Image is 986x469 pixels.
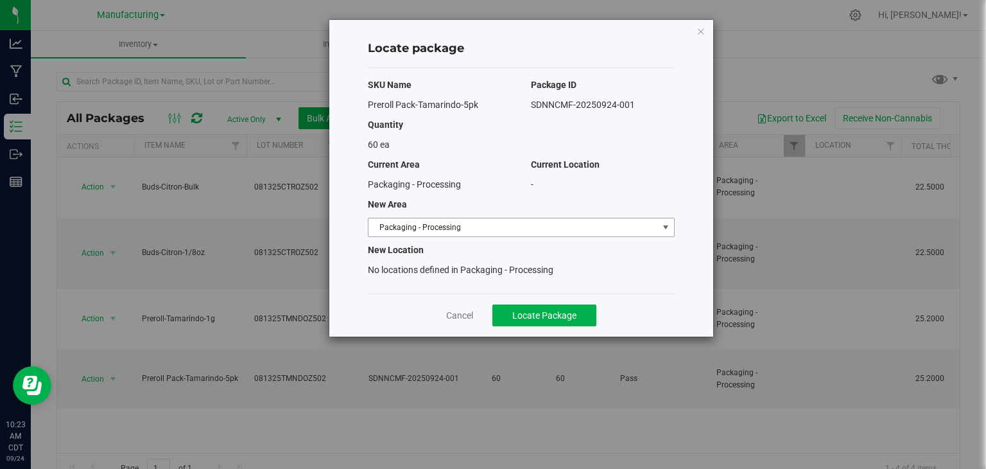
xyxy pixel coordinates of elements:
a: Cancel [446,309,473,322]
span: New Area [368,199,407,209]
button: Locate Package [492,305,596,326]
span: Package ID [531,80,576,90]
span: SKU Name [368,80,411,90]
span: No locations defined in Packaging - Processing [368,265,553,275]
iframe: Resource center [13,366,51,405]
h4: Locate package [368,40,675,57]
span: 60 ea [368,139,390,150]
span: - [531,179,533,190]
span: New Location [368,245,424,255]
span: select [657,218,673,236]
span: Packaging - Processing [368,179,461,190]
span: Quantity [368,119,403,130]
span: Current Area [368,159,420,170]
span: Preroll Pack-Tamarindo-5pk [368,100,478,110]
span: SDNNCMF-20250924-001 [531,100,635,110]
span: Current Location [531,159,600,170]
span: Packaging - Processing [368,218,658,236]
span: Locate Package [512,310,576,321]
